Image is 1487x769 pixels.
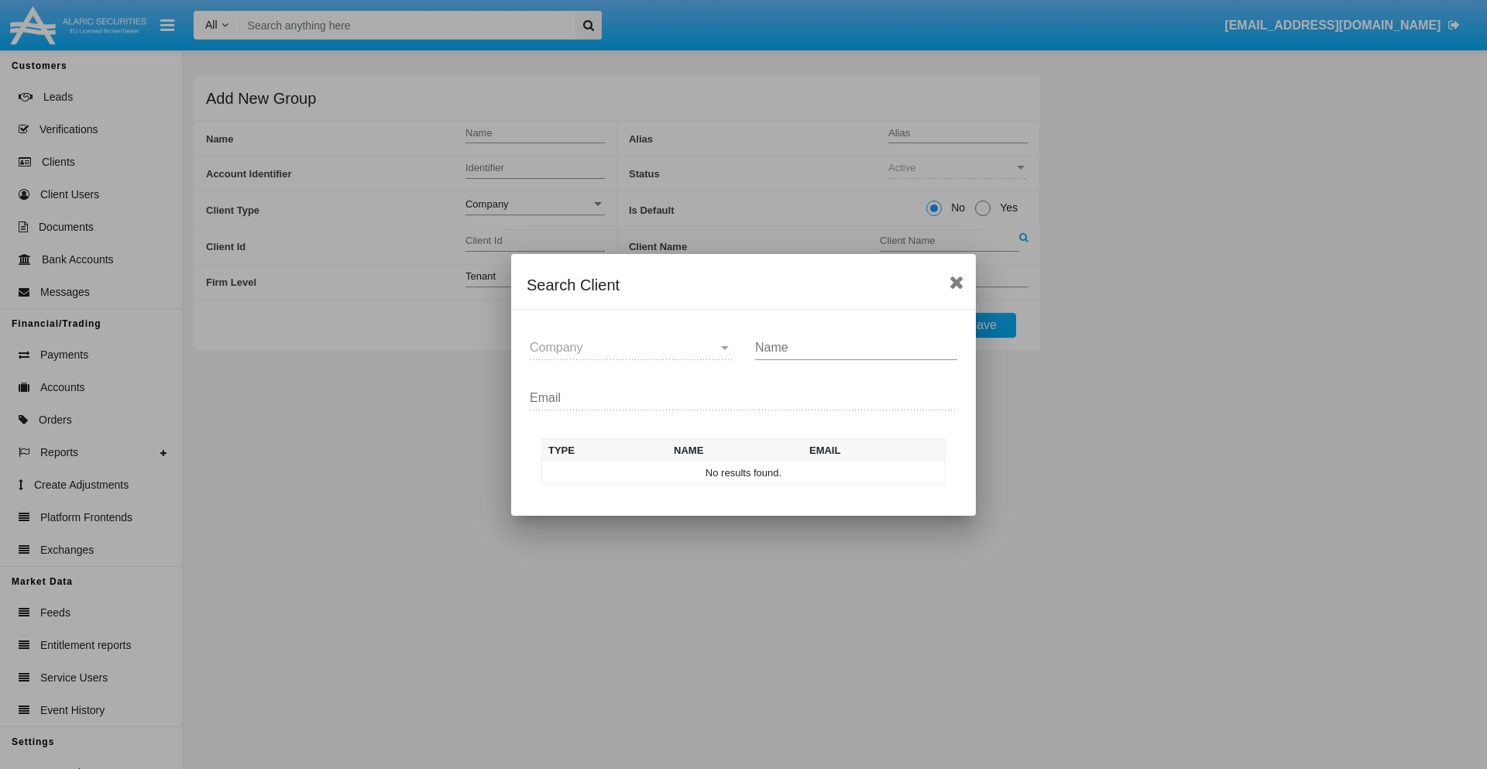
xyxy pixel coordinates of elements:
th: Name [668,438,803,462]
td: No results found. [542,462,946,485]
th: Email [803,438,946,462]
th: Type [542,438,668,462]
span: Company [530,341,582,354]
div: Search Client [527,273,960,297]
